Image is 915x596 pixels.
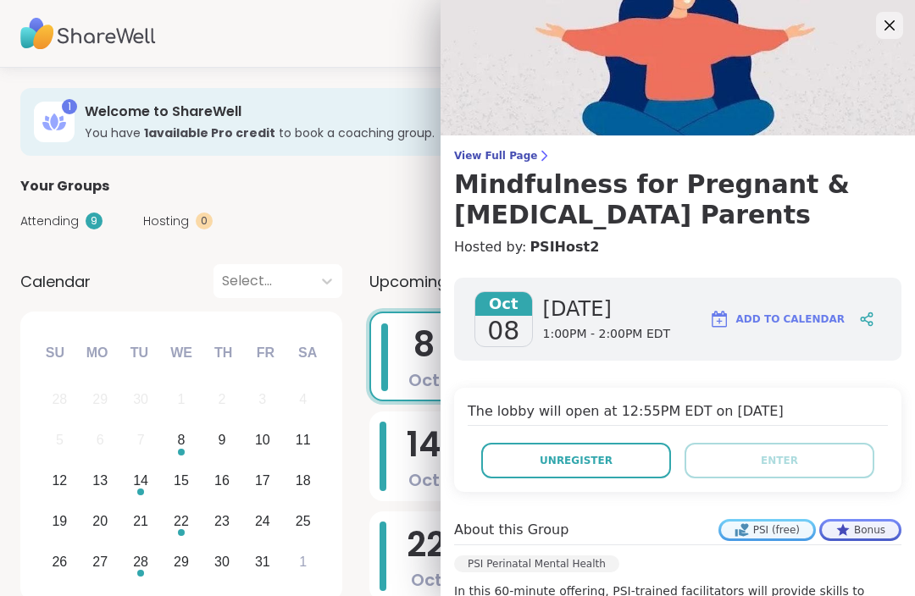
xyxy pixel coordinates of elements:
[204,382,241,418] div: Not available Thursday, October 2nd, 2025
[369,270,447,293] span: Upcoming
[530,237,599,257] a: PSIHost2
[255,469,270,492] div: 17
[285,544,321,580] div: Choose Saturday, November 1st, 2025
[92,388,108,411] div: 29
[20,176,109,196] span: Your Groups
[244,382,280,418] div: Not available Friday, October 3rd, 2025
[244,544,280,580] div: Choose Friday, October 31st, 2025
[174,550,189,573] div: 29
[285,503,321,539] div: Choose Saturday, October 25th, 2025
[163,334,200,372] div: We
[244,422,280,459] div: Choose Friday, October 10th, 2025
[255,510,270,533] div: 24
[543,326,671,343] span: 1:00PM - 2:00PM EDT
[204,503,241,539] div: Choose Thursday, October 23rd, 2025
[164,422,200,459] div: Choose Wednesday, October 8th, 2025
[299,388,307,411] div: 4
[36,334,74,372] div: Su
[164,544,200,580] div: Choose Wednesday, October 29th, 2025
[214,550,230,573] div: 30
[214,469,230,492] div: 16
[52,469,67,492] div: 12
[82,422,119,459] div: Not available Monday, October 6th, 2025
[204,544,241,580] div: Choose Thursday, October 30th, 2025
[123,422,159,459] div: Not available Tuesday, October 7th, 2025
[92,469,108,492] div: 13
[42,463,78,499] div: Choose Sunday, October 12th, 2025
[258,388,266,411] div: 3
[85,124,722,141] h3: You have to book a coaching group.
[244,503,280,539] div: Choose Friday, October 24th, 2025
[408,468,440,492] span: Oct
[296,469,311,492] div: 18
[144,124,275,141] b: 1 available Pro credit
[52,550,67,573] div: 26
[56,428,64,451] div: 5
[289,334,326,372] div: Sa
[413,321,435,368] span: 8
[20,212,79,230] span: Attending
[164,503,200,539] div: Choose Wednesday, October 22nd, 2025
[178,428,186,451] div: 8
[454,237,901,257] h4: Hosted by:
[133,388,148,411] div: 30
[468,401,888,426] h4: The lobby will open at 12:55PM EDT on [DATE]
[178,388,186,411] div: 1
[123,544,159,580] div: Choose Tuesday, October 28th, 2025
[20,4,156,63] img: ShareWell Nav Logo
[196,212,213,229] div: 0
[285,382,321,418] div: Not available Saturday, October 4th, 2025
[39,379,323,582] div: month 2025-10
[299,550,307,573] div: 1
[86,212,103,229] div: 9
[454,149,901,230] a: View Full PageMindfulness for Pregnant & [MEDICAL_DATA] Parents
[540,453,613,468] span: Unregister
[407,521,446,568] span: 22
[408,368,440,392] span: Oct
[204,463,241,499] div: Choose Thursday, October 16th, 2025
[97,428,104,451] div: 6
[52,388,67,411] div: 28
[543,295,671,323] span: [DATE]
[78,334,115,372] div: Mo
[120,334,158,372] div: Tu
[52,510,67,533] div: 19
[407,421,441,468] span: 14
[244,463,280,499] div: Choose Friday, October 17th, 2025
[487,316,519,346] span: 08
[411,568,442,592] span: Oct
[255,550,270,573] div: 31
[92,510,108,533] div: 20
[82,382,119,418] div: Not available Monday, September 29th, 2025
[481,443,671,478] button: Unregister
[143,212,189,230] span: Hosting
[205,334,242,372] div: Th
[285,463,321,499] div: Choose Saturday, October 18th, 2025
[204,422,241,459] div: Choose Thursday, October 9th, 2025
[247,334,284,372] div: Fr
[685,443,874,478] button: Enter
[709,309,729,329] img: ShareWell Logomark
[20,270,91,293] span: Calendar
[123,463,159,499] div: Choose Tuesday, October 14th, 2025
[82,463,119,499] div: Choose Monday, October 13th, 2025
[123,382,159,418] div: Not available Tuesday, September 30th, 2025
[42,503,78,539] div: Choose Sunday, October 19th, 2025
[42,422,78,459] div: Not available Sunday, October 5th, 2025
[42,544,78,580] div: Choose Sunday, October 26th, 2025
[174,510,189,533] div: 22
[721,521,813,538] div: PSI (free)
[822,521,899,538] div: Bonus
[255,428,270,451] div: 10
[164,382,200,418] div: Not available Wednesday, October 1st, 2025
[475,292,532,316] span: Oct
[761,453,798,468] span: Enter
[123,503,159,539] div: Choose Tuesday, October 21st, 2025
[218,428,225,451] div: 9
[214,510,230,533] div: 23
[92,550,108,573] div: 27
[133,469,148,492] div: 14
[454,149,901,163] span: View Full Page
[85,102,722,121] h3: Welcome to ShareWell
[82,503,119,539] div: Choose Monday, October 20th, 2025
